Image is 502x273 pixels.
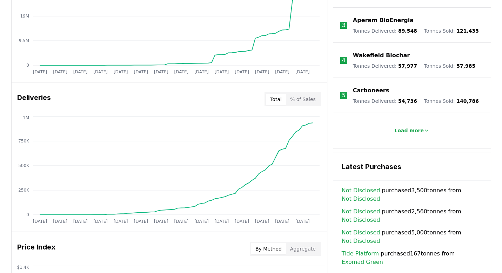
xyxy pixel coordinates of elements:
[353,27,417,34] p: Tonnes Delivered :
[342,207,482,224] span: purchased 2,560 tonnes from
[342,207,380,216] a: Not Disclosed
[20,14,29,19] tspan: 19M
[342,249,482,266] span: purchased 167 tonnes from
[353,98,417,105] p: Tonnes Delivered :
[26,63,29,68] tspan: 0
[255,69,269,74] tspan: [DATE]
[353,62,417,69] p: Tonnes Delivered :
[342,237,380,245] a: Not Disclosed
[174,69,188,74] tspan: [DATE]
[214,219,229,224] tspan: [DATE]
[235,219,249,224] tspan: [DATE]
[456,63,475,69] span: 57,985
[53,69,67,74] tspan: [DATE]
[424,27,479,34] p: Tonnes Sold :
[174,219,188,224] tspan: [DATE]
[26,212,29,217] tspan: 0
[424,98,479,105] p: Tonnes Sold :
[424,62,475,69] p: Tonnes Sold :
[17,242,55,256] h3: Price Index
[17,92,51,106] h3: Deliveries
[342,195,380,203] a: Not Disclosed
[33,219,47,224] tspan: [DATE]
[33,69,47,74] tspan: [DATE]
[93,219,108,224] tspan: [DATE]
[342,228,380,237] a: Not Disclosed
[342,249,379,258] a: Tide Platform
[113,69,128,74] tspan: [DATE]
[275,219,289,224] tspan: [DATE]
[194,69,209,74] tspan: [DATE]
[398,28,417,34] span: 89,548
[295,219,309,224] tspan: [DATE]
[353,16,414,25] a: Aperam BioEnergia
[266,94,286,105] button: Total
[214,69,229,74] tspan: [DATE]
[275,69,289,74] tspan: [DATE]
[73,69,87,74] tspan: [DATE]
[93,69,108,74] tspan: [DATE]
[251,243,286,254] button: By Method
[394,127,424,134] p: Load more
[456,98,479,104] span: 140,786
[286,94,320,105] button: % of Sales
[398,98,417,104] span: 54,736
[353,86,389,95] a: Carboneers
[134,219,148,224] tspan: [DATE]
[342,161,482,172] h3: Latest Purchases
[18,188,29,193] tspan: 250K
[286,243,320,254] button: Aggregate
[113,219,128,224] tspan: [DATE]
[154,69,168,74] tspan: [DATE]
[23,115,29,120] tspan: 1M
[17,265,29,270] tspan: $1.4K
[342,258,383,266] a: Exomad Green
[255,219,269,224] tspan: [DATE]
[73,219,87,224] tspan: [DATE]
[342,216,380,224] a: Not Disclosed
[342,21,346,29] p: 3
[398,63,417,69] span: 57,977
[19,38,29,43] tspan: 9.5M
[295,69,309,74] tspan: [DATE]
[194,219,209,224] tspan: [DATE]
[389,124,435,138] button: Load more
[342,56,346,65] p: 4
[342,91,346,100] p: 5
[154,219,168,224] tspan: [DATE]
[235,69,249,74] tspan: [DATE]
[342,186,380,195] a: Not Disclosed
[53,219,67,224] tspan: [DATE]
[342,186,482,203] span: purchased 3,500 tonnes from
[342,228,482,245] span: purchased 5,000 tonnes from
[456,28,479,34] span: 121,433
[18,139,29,144] tspan: 750K
[353,51,410,60] a: Wakefield Biochar
[18,163,29,168] tspan: 500K
[134,69,148,74] tspan: [DATE]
